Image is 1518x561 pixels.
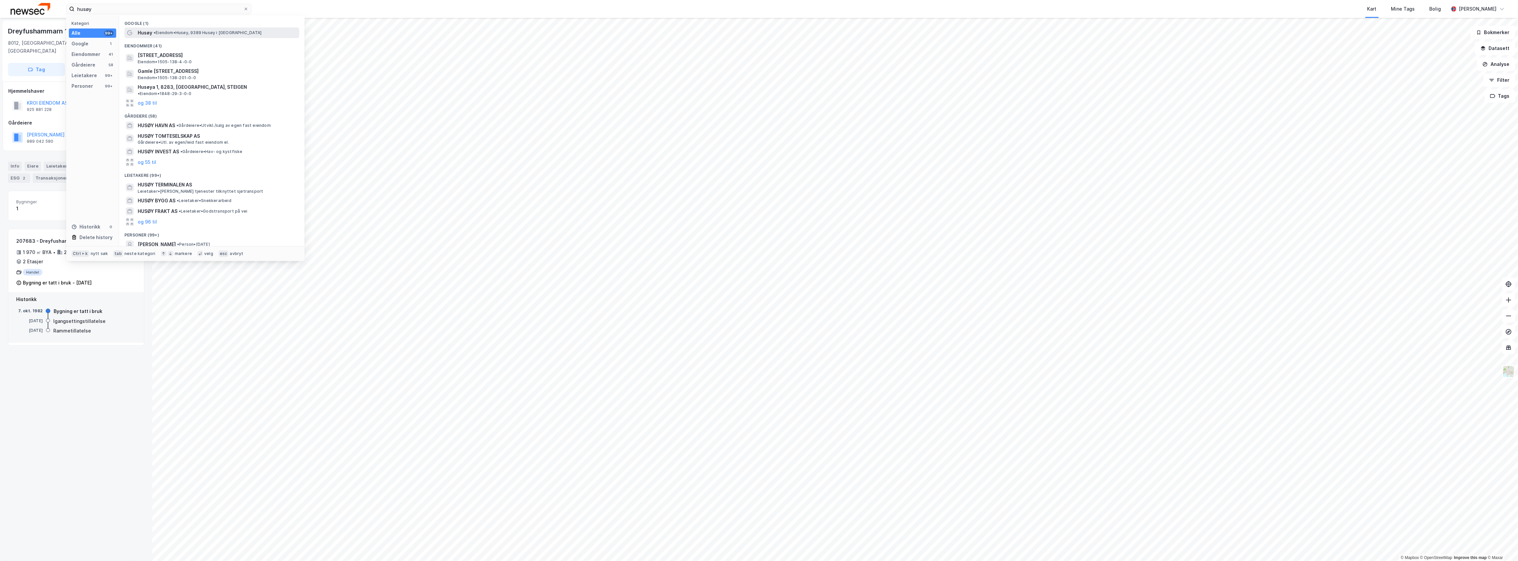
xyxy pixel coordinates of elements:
div: esc [218,250,229,257]
div: Gårdeiere (58) [119,108,305,120]
span: Eiendom • 1505-138-201-0-0 [138,75,196,80]
span: • [176,123,178,128]
div: 99+ [104,83,114,89]
div: Leietakere (99+) [119,168,305,179]
div: Gårdeiere [8,119,144,127]
div: 99+ [104,73,114,78]
span: • [177,242,179,247]
div: neste kategori [124,251,156,256]
span: HUSØY TERMINALEN AS [138,181,297,189]
span: Person • [DATE] [177,242,210,247]
div: 7. okt. 1982 [16,308,43,314]
span: • [138,91,140,96]
div: nytt søk [91,251,108,256]
span: Gårdeiere • Hav- og kystfiske [180,149,243,154]
input: Søk på adresse, matrikkel, gårdeiere, leietakere eller personer [74,4,243,14]
span: HUSØY INVEST AS [138,148,179,156]
span: Husøya 1, 8283, [GEOGRAPHIC_DATA], STEIGEN [138,83,247,91]
div: velg [204,251,213,256]
iframe: Chat Widget [1485,529,1518,561]
div: 99+ [104,30,114,36]
div: ESG [8,174,30,183]
span: Leietaker • [PERSON_NAME] tjenester tilknyttet sjøtransport [138,189,263,194]
div: Historikk [16,295,136,303]
span: HUSØY BYGG AS [138,197,175,205]
span: HUSØY HAVN AS [138,122,175,129]
div: Delete history [79,233,113,241]
div: Gårdeiere [71,61,95,69]
button: og 38 til [138,99,157,107]
div: Rammetillatelse [53,327,91,335]
button: Analyse [1477,58,1515,71]
div: Personer (99+) [119,227,305,239]
span: Eiendom • Husøy, 9389 Husøy i [GEOGRAPHIC_DATA] [154,30,261,35]
div: Eiendommer (41) [119,38,305,50]
div: Bygning er tatt i bruk - [DATE] [23,279,92,287]
div: [DATE] [16,328,43,333]
div: Igangsettingstillatelse [53,317,106,325]
a: OpenStreetMap [1420,555,1452,560]
span: • [154,30,156,35]
div: 989 042 580 [27,139,53,144]
div: 41 [108,52,114,57]
div: Kategori [71,21,116,26]
img: Z [1502,365,1515,378]
div: Kontrollprogram for chat [1485,529,1518,561]
span: Husøy [138,29,152,37]
div: Transaksjoner [33,174,78,183]
button: Filter [1484,74,1515,87]
a: Improve this map [1454,555,1487,560]
span: Leietaker • Snekkerarbeid [177,198,231,203]
span: • [180,149,182,154]
span: • [179,209,181,214]
span: Eiendom • 1848-29-3-0-0 [138,91,191,96]
button: og 96 til [138,218,157,226]
div: 2 691 ㎡ BRA [64,248,93,256]
span: Gårdeiere • Utvikl./salg av egen fast eiendom [176,123,271,128]
div: avbryt [230,251,243,256]
button: Tags [1485,89,1515,103]
div: tab [113,250,123,257]
div: Bolig [1430,5,1441,13]
div: Historikk [71,223,100,231]
button: og 55 til [138,158,156,166]
div: 1 [16,205,73,213]
span: [STREET_ADDRESS] [138,51,297,59]
div: Hjemmelshaver [8,87,144,95]
span: HUSØY TOMTESELSKAP AS [138,132,297,140]
div: Google [71,40,88,48]
button: Datasett [1475,42,1515,55]
span: Leietaker • Godstransport på vei [179,209,247,214]
div: 2 [21,175,27,181]
span: • [177,198,179,203]
button: Bokmerker [1471,26,1515,39]
div: Eiere [24,162,41,171]
div: Eiendommer [71,50,100,58]
div: Leietakere [44,162,80,171]
div: 207683 - Dreyfushammarn 15 [16,237,111,245]
div: Kart [1367,5,1377,13]
div: Personer [71,82,93,90]
div: Mine Tags [1391,5,1415,13]
div: Alle [71,29,80,37]
div: [PERSON_NAME] [1459,5,1497,13]
span: Gårdeiere • Utl. av egen/leid fast eiendom el. [138,140,229,145]
a: Mapbox [1401,555,1419,560]
span: Gamle [STREET_ADDRESS] [138,67,297,75]
div: 1 970 ㎡ BYA [23,248,52,256]
button: Tag [8,63,65,76]
span: [PERSON_NAME] [138,240,176,248]
div: 2 Etasjer [23,258,43,266]
div: 0 [108,224,114,229]
div: 1 [108,41,114,46]
div: Info [8,162,22,171]
div: • [53,250,56,255]
div: [DATE] [16,318,43,324]
span: HUSØY FRAKT AS [138,207,177,215]
div: Dreyfushammarn 15 [8,26,73,36]
span: Eiendom • 1505-138-4-0-0 [138,59,192,65]
div: Leietakere [71,72,97,79]
div: markere [175,251,192,256]
div: Bygning er tatt i bruk [54,307,102,315]
span: Bygninger [16,199,73,205]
